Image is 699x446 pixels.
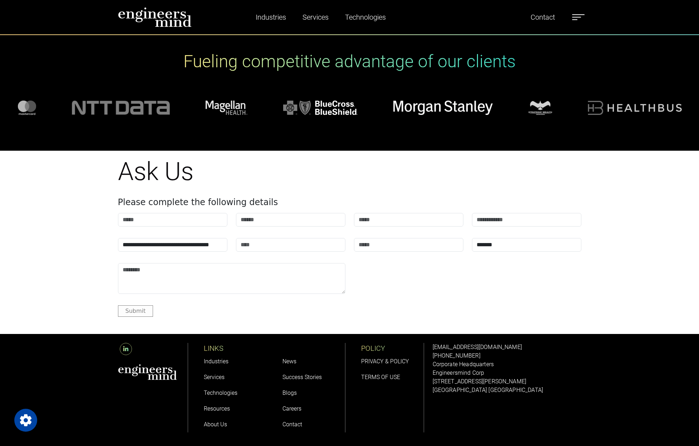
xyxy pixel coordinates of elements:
[433,369,581,377] p: Engineersmind Corp
[72,101,169,115] img: logo
[282,358,296,365] a: News
[118,197,581,208] h4: Please complete the following details
[528,101,552,115] img: logo
[204,421,227,428] a: About Us
[282,405,301,412] a: Careers
[300,9,331,25] a: Services
[206,101,247,115] img: logo
[118,7,192,27] img: logo
[282,374,322,380] a: Success Stories
[528,9,558,25] a: Contact
[282,421,302,428] a: Contact
[433,344,522,350] a: [EMAIL_ADDRESS][DOMAIN_NAME]
[118,346,134,353] a: LinkedIn
[204,358,228,365] a: Industries
[342,9,389,25] a: Technologies
[393,101,493,115] img: logo
[283,101,358,115] img: logo
[118,305,153,316] button: Submit
[118,156,581,186] h1: Ask Us
[204,405,230,412] a: Resources
[204,374,225,380] a: Services
[354,263,463,291] iframe: reCAPTCHA
[433,360,581,369] p: Corporate Headquarters
[588,101,682,115] img: logo
[433,386,581,394] p: [GEOGRAPHIC_DATA] [GEOGRAPHIC_DATA]
[204,389,237,396] a: Technologies
[18,101,36,115] img: logo
[361,358,409,365] a: PRIVACY & POLICY
[118,364,177,380] img: aws
[433,377,581,386] p: [STREET_ADDRESS][PERSON_NAME]
[204,343,267,354] p: LINKS
[433,352,481,359] a: [PHONE_NUMBER]
[183,51,516,72] h1: Fueling competitive advantage of our clients
[361,374,400,380] a: TERMS OF USE
[361,343,424,354] p: POLICY
[282,389,297,396] a: Blogs
[253,9,289,25] a: Industries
